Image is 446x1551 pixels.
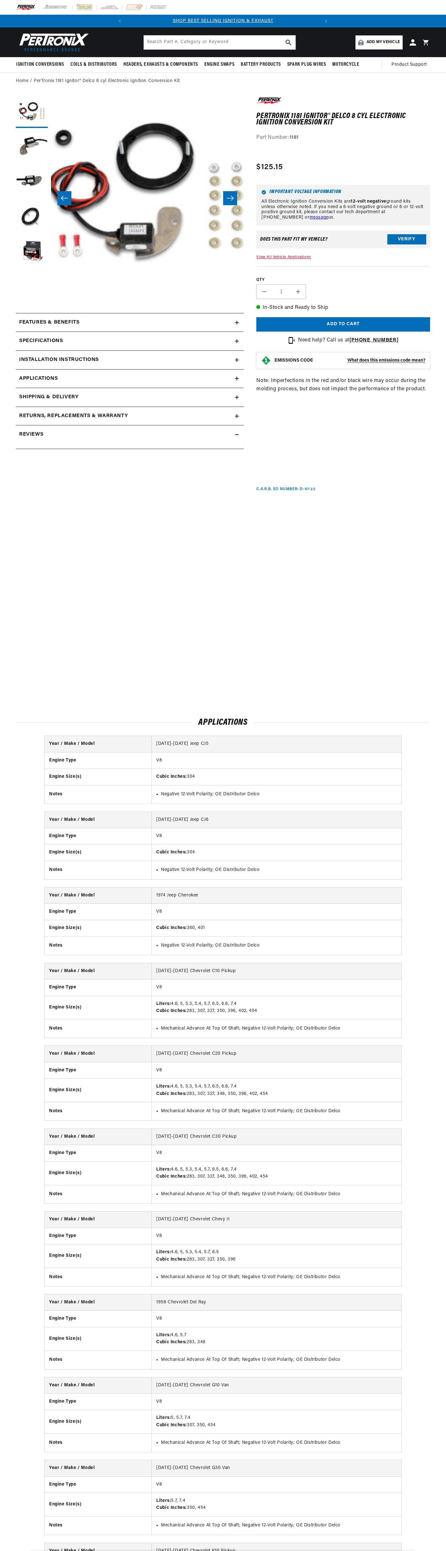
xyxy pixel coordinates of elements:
[120,57,201,72] summary: Headers, Exhausts & Components
[45,1460,152,1476] th: Year / Make / Model
[45,920,152,936] th: Engine Size(s)
[19,412,128,420] h2: Returns, Replacements & Warranty
[156,925,187,930] strong: Cubic Inches:
[45,1311,152,1327] th: Engine Type
[45,752,152,768] th: Engine Type
[152,1046,401,1062] td: [DATE]-[DATE] Chevrolet C20 Pickup
[45,1228,152,1244] th: Engine Type
[152,1244,401,1268] td: 4.6, 5, 5.3, 5.4, 5.7, 6.5 283, 307, 327, 350, 396
[156,1415,171,1420] strong: Liters:
[45,812,152,828] th: Year / Make / Model
[45,736,152,752] th: Year / Make / Model
[152,888,401,904] td: 1974 Jeep Cherokee
[45,785,152,804] th: Notes
[16,332,244,350] summary: Specifications
[161,791,397,798] li: Negative 12-Volt Polarity; OE Distributor Delco
[152,1294,401,1311] td: 1958 Chevrolet Del Ray
[161,1025,397,1032] li: Mechanical Advance At Top Of Shaft; Negative 12-Volt Polarity; OE Distributor Delco
[34,78,180,85] a: PerTronix 1181 Ignitor® Delco 8 cyl Electronic Ignition Conversion Kit
[67,57,120,72] summary: Coils & Distributors
[123,61,198,68] span: Headers, Exhausts & Components
[152,963,401,979] td: [DATE]-[DATE] Chevrolet C10 Pickup
[19,318,79,327] h2: Features & Benefits
[45,1493,152,1516] th: Engine Size(s)
[156,1250,171,1255] strong: Liters:
[152,996,401,1019] td: 4.6, 5, 5.3, 5.4, 5.7, 6.5, 6.6, 7.4 283, 307, 327, 350, 396, 402, 454
[45,1046,152,1062] th: Year / Make / Model
[156,1498,171,1503] strong: Liters:
[16,96,48,128] button: Load image 1 in gallery view
[45,1019,152,1038] th: Notes
[156,1340,187,1345] strong: Cubic Inches:
[16,31,89,53] img: Pertronix
[274,358,313,363] strong: EMISSIONS CODE
[45,1268,152,1286] th: Notes
[256,255,311,259] a: View All Vehicle Applications
[45,1079,152,1102] th: Engine Size(s)
[19,356,99,364] h2: Installation instructions
[16,78,430,85] nav: breadcrumbs
[156,1001,171,1006] strong: Liters:
[152,1161,401,1185] td: 4.6, 5, 5.3, 5.4, 5.7, 6.5, 6.6, 7.4 283, 307, 327, 348, 350, 396, 402, 454
[45,888,152,904] th: Year / Make / Model
[152,904,401,920] td: V8
[45,1351,152,1369] th: Notes
[161,1191,397,1198] li: Mechanical Advance At Top Of Shaft; Negative 12-Volt Polarity; OE Distributor Delco
[156,1174,187,1179] strong: Cubic Inches:
[156,1091,187,1096] strong: Cubic Inches:
[45,861,152,879] th: Notes
[152,736,401,752] td: [DATE]-[DATE] Jeep CJ5
[152,920,401,936] td: 360, 401
[156,850,187,855] strong: Cubic Inches:
[329,57,362,72] summary: Motorcycle
[238,57,284,72] summary: Battery Products
[152,979,401,996] td: V8
[391,61,427,68] span: Product Support
[45,828,152,844] th: Engine Type
[349,338,398,343] a: [PHONE_NUMBER]
[161,1439,397,1446] li: Mechanical Advance At Top Of Shaft; Negative 12-Volt Polarity; OE Distributor Delco
[355,35,403,49] a: Add my vehicle
[161,1356,397,1363] li: Mechanical Advance At Top Of Shaft; Negative 12-Volt Polarity; OE Distributor Delco
[45,1244,152,1268] th: Engine Size(s)
[152,1211,401,1228] td: [DATE]-[DATE] Chevrolet Chevy II
[260,237,327,242] div: Does This part fit My vehicle?
[156,1505,187,1510] strong: Cubic Inches:
[281,35,296,49] button: Search Part #, Category or Keyword
[391,57,430,72] summary: Product Support
[152,1493,401,1516] td: 5.7, 7.4 350, 454
[152,828,401,844] td: V8
[256,277,430,283] label: QTY
[19,375,58,383] span: Applications
[152,1062,401,1078] td: V8
[144,35,296,49] input: Search Part #, Category or Keyword
[261,190,425,195] h6: Important Voltage Information
[256,161,283,173] span: $125.15
[45,1393,152,1410] th: Engine Type
[310,215,328,220] a: message
[45,996,152,1019] th: Engine Size(s)
[152,769,401,785] td: 304
[289,135,299,140] strong: 1181
[19,337,63,345] h2: Specifications
[45,1062,152,1078] th: Engine Type
[256,304,430,312] p: In-Stock and Ready to Ship
[256,487,315,492] p: C.A.R.B. EO Number: D-57-22
[16,96,244,300] media-gallery: Gallery Viewer
[152,752,401,768] td: V8
[16,166,48,198] button: Load image 3 in gallery view
[45,1129,152,1145] th: Year / Make / Model
[320,15,333,27] button: Translation missing: en.sections.announcements.next_announcement
[261,356,271,366] img: Emissions code
[16,351,244,369] summary: Installation instructions
[45,1410,152,1434] th: Engine Size(s)
[223,191,237,205] button: Slide right
[152,812,401,828] td: [DATE]-[DATE] Jeep CJ6
[287,61,326,68] span: Spark Plug Wires
[156,1008,187,1013] strong: Cubic Inches:
[152,1129,401,1145] td: [DATE]-[DATE] Chevrolet C30 Pickup
[45,1327,152,1351] th: Engine Size(s)
[156,1333,171,1337] strong: Liters:
[70,61,117,68] span: Coils & Distributors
